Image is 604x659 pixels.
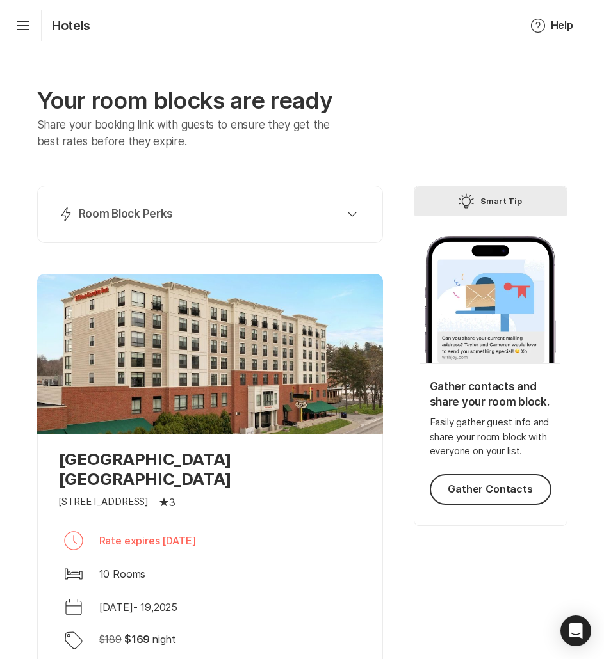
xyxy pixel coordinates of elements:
button: Help [515,10,589,41]
p: Hotels [52,18,90,33]
button: Gather Contacts [430,474,551,505]
p: Room Block Perks [79,207,174,222]
p: Smart Tip [480,193,523,209]
p: [DATE] - 19 , 2025 [99,599,178,615]
p: Your room blocks are ready [37,87,383,115]
p: [GEOGRAPHIC_DATA] [GEOGRAPHIC_DATA] [58,449,362,489]
p: night [152,631,175,647]
p: Rate expires [DATE] [99,533,197,548]
p: Gather contacts and share your room block. [430,379,551,410]
p: 10 Rooms [99,566,146,582]
p: Share your booking link with guests to ensure they get the best rates before they expire. [37,117,349,150]
p: Easily gather guest info and share your room block with everyone on your list. [430,415,551,459]
p: 3 [169,495,175,510]
button: Room Block Perks [53,202,367,227]
p: $ 169 [124,631,150,647]
p: [STREET_ADDRESS] [58,495,149,509]
div: Open Intercom Messenger [560,615,591,646]
p: $ 189 [99,631,122,647]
